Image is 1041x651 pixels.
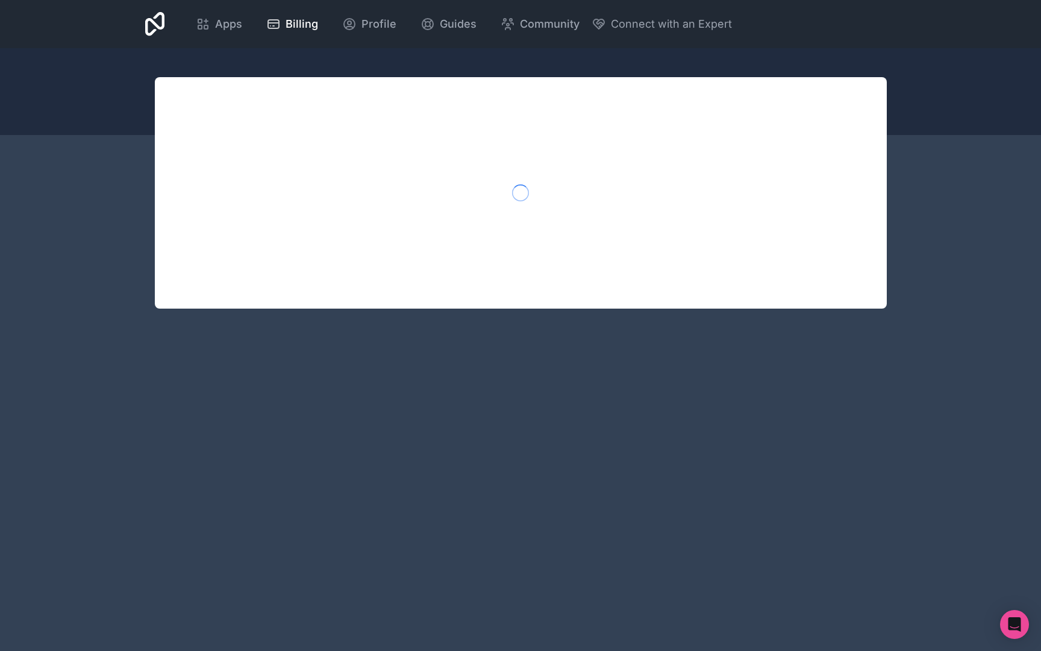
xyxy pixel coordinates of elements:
[440,16,477,33] span: Guides
[333,11,406,37] a: Profile
[491,11,589,37] a: Community
[592,16,732,33] button: Connect with an Expert
[1000,610,1029,639] div: Open Intercom Messenger
[215,16,242,33] span: Apps
[361,16,396,33] span: Profile
[411,11,486,37] a: Guides
[257,11,328,37] a: Billing
[286,16,318,33] span: Billing
[611,16,732,33] span: Connect with an Expert
[186,11,252,37] a: Apps
[520,16,580,33] span: Community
